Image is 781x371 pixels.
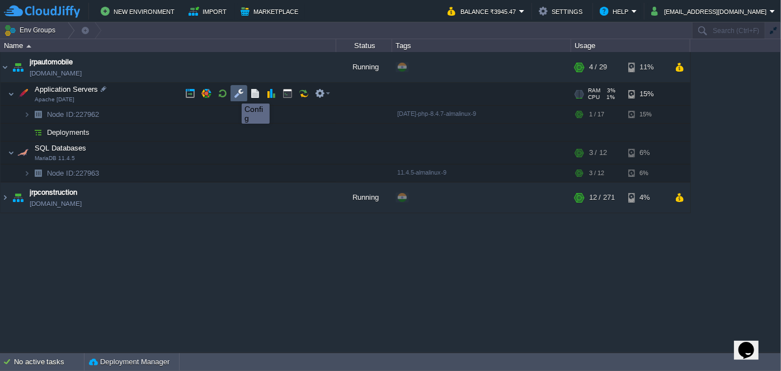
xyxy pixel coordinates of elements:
img: AMDAwAAAACH5BAEAAAAALAAAAAABAAEAAAICRAEAOw== [23,124,30,141]
button: Balance ₹3945.47 [448,4,519,18]
div: 12 / 271 [589,182,615,213]
button: Marketplace [241,4,302,18]
div: 3 / 12 [589,142,607,164]
img: AMDAwAAAACH5BAEAAAAALAAAAAABAAEAAAICRAEAOw== [23,165,30,182]
button: Env Groups [4,22,59,38]
img: AMDAwAAAACH5BAEAAAAALAAAAAABAAEAAAICRAEAOw== [1,182,10,213]
img: AMDAwAAAACH5BAEAAAAALAAAAAABAAEAAAICRAEAOw== [15,83,31,105]
img: CloudJiffy [4,4,80,18]
div: 6% [628,165,665,182]
div: Name [1,39,336,52]
span: RAM [588,87,600,94]
div: 1 / 17 [589,106,604,123]
img: AMDAwAAAACH5BAEAAAAALAAAAAABAAEAAAICRAEAOw== [10,182,26,213]
span: Apache [DATE] [35,96,74,103]
div: Running [336,52,392,82]
div: Status [337,39,392,52]
a: Node ID:227963 [46,168,101,178]
img: AMDAwAAAACH5BAEAAAAALAAAAAABAAEAAAICRAEAOw== [8,83,15,105]
div: 3 / 12 [589,165,604,182]
button: Settings [539,4,586,18]
div: 6% [628,142,665,164]
span: CPU [588,94,600,101]
span: 3% [605,87,616,94]
div: 4 / 29 [589,52,607,82]
div: Running [336,182,392,213]
a: jrpconstruction [30,187,77,198]
div: Tags [393,39,571,52]
span: 11.4.5-almalinux-9 [397,169,446,176]
a: SQL DatabasesMariaDB 11.4.5 [34,144,88,152]
img: AMDAwAAAACH5BAEAAAAALAAAAAABAAEAAAICRAEAOw== [30,165,46,182]
div: Usage [572,39,690,52]
span: Node ID: [47,169,76,177]
div: 4% [628,182,665,213]
button: Help [600,4,632,18]
a: [DOMAIN_NAME] [30,198,82,209]
img: AMDAwAAAACH5BAEAAAAALAAAAAABAAEAAAICRAEAOw== [10,52,26,82]
span: Application Servers [34,84,100,94]
a: jrpautomobile [30,57,73,68]
div: No active tasks [14,353,84,371]
div: 11% [628,52,665,82]
span: Node ID: [47,110,76,119]
span: MariaDB 11.4.5 [35,155,75,162]
button: [EMAIL_ADDRESS][DOMAIN_NAME] [651,4,770,18]
button: Deployment Manager [89,356,170,368]
img: AMDAwAAAACH5BAEAAAAALAAAAAABAAEAAAICRAEAOw== [15,142,31,164]
span: 227962 [46,110,101,119]
a: Deployments [46,128,91,137]
img: AMDAwAAAACH5BAEAAAAALAAAAAABAAEAAAICRAEAOw== [1,52,10,82]
div: 15% [628,83,665,105]
a: [DOMAIN_NAME] [30,68,82,79]
span: 227963 [46,168,101,178]
div: Config [244,105,267,123]
img: AMDAwAAAACH5BAEAAAAALAAAAAABAAEAAAICRAEAOw== [30,124,46,141]
button: New Environment [101,4,178,18]
span: [DATE]-php-8.4.7-almalinux-9 [397,110,477,117]
img: AMDAwAAAACH5BAEAAAAALAAAAAABAAEAAAICRAEAOw== [23,106,30,123]
img: AMDAwAAAACH5BAEAAAAALAAAAAABAAEAAAICRAEAOw== [8,142,15,164]
button: Import [189,4,230,18]
a: Application ServersApache [DATE] [34,85,100,93]
a: Node ID:227962 [46,110,101,119]
iframe: chat widget [734,326,770,360]
div: 15% [628,106,665,123]
span: 1% [604,94,615,101]
span: SQL Databases [34,143,88,153]
img: AMDAwAAAACH5BAEAAAAALAAAAAABAAEAAAICRAEAOw== [30,106,46,123]
img: AMDAwAAAACH5BAEAAAAALAAAAAABAAEAAAICRAEAOw== [26,45,31,48]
